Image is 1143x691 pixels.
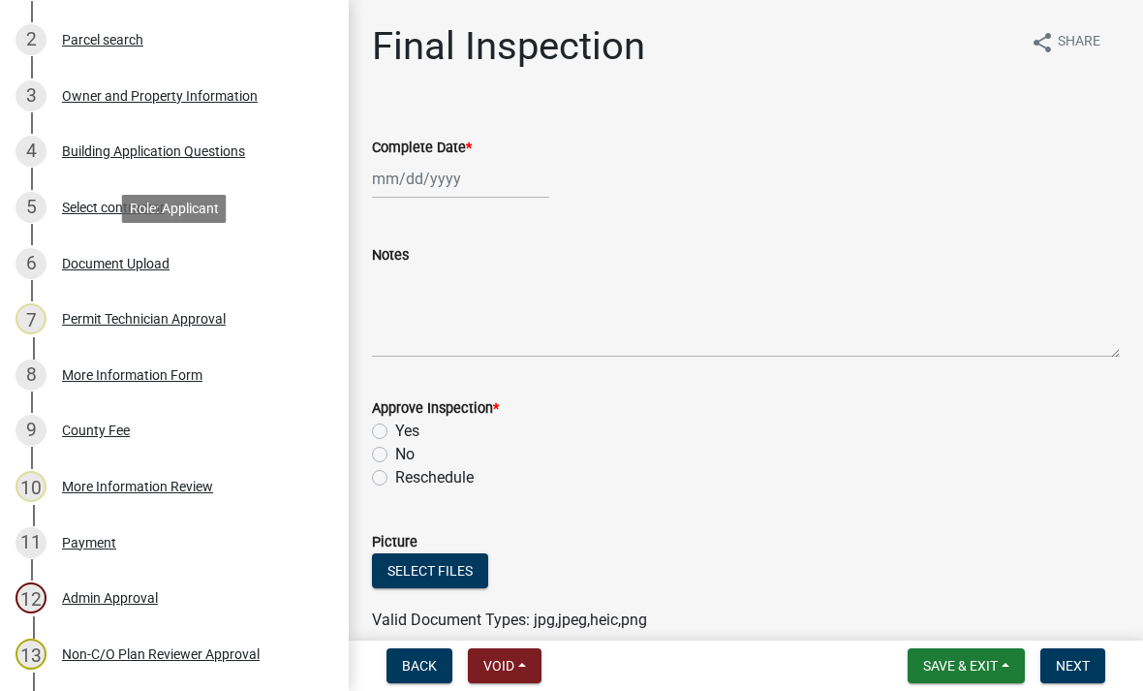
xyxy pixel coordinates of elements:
span: Back [402,658,437,674]
button: Next [1040,648,1105,683]
div: 6 [15,248,46,279]
span: Valid Document Types: jpg,jpeg,heic,png [372,611,647,629]
label: No [395,443,415,466]
span: Share [1058,31,1100,54]
div: Parcel search [62,33,143,47]
div: 10 [15,471,46,502]
div: 4 [15,136,46,167]
button: Back [386,648,452,683]
div: Owner and Property Information [62,89,258,103]
h1: Final Inspection [372,23,645,70]
div: Select contractor [62,201,165,214]
label: Yes [395,420,419,443]
button: shareShare [1015,23,1116,61]
div: 7 [15,303,46,334]
div: Role: Applicant [122,195,227,223]
div: Admin Approval [62,591,158,605]
span: Save & Exit [923,658,998,674]
button: Save & Exit [908,648,1025,683]
label: Approve Inspection [372,402,499,416]
div: Building Application Questions [62,144,245,158]
i: share [1031,31,1054,54]
div: 13 [15,639,46,670]
label: Notes [372,249,409,263]
label: Picture [372,536,417,550]
div: 8 [15,360,46,391]
div: 12 [15,582,46,613]
div: 9 [15,415,46,446]
div: 11 [15,527,46,558]
button: Void [468,648,541,683]
div: 5 [15,192,46,223]
div: Document Upload [62,257,170,270]
span: Next [1056,658,1090,674]
div: More Information Form [62,368,202,382]
div: 3 [15,80,46,111]
input: mm/dd/yyyy [372,159,549,199]
label: Complete Date [372,141,472,155]
div: Permit Technician Approval [62,312,226,326]
span: Void [483,658,514,674]
button: Select files [372,553,488,588]
label: Reschedule [395,466,474,489]
div: More Information Review [62,480,213,493]
div: Payment [62,536,116,550]
div: 2 [15,24,46,55]
div: County Fee [62,424,130,437]
div: Non-C/O Plan Reviewer Approval [62,647,260,661]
